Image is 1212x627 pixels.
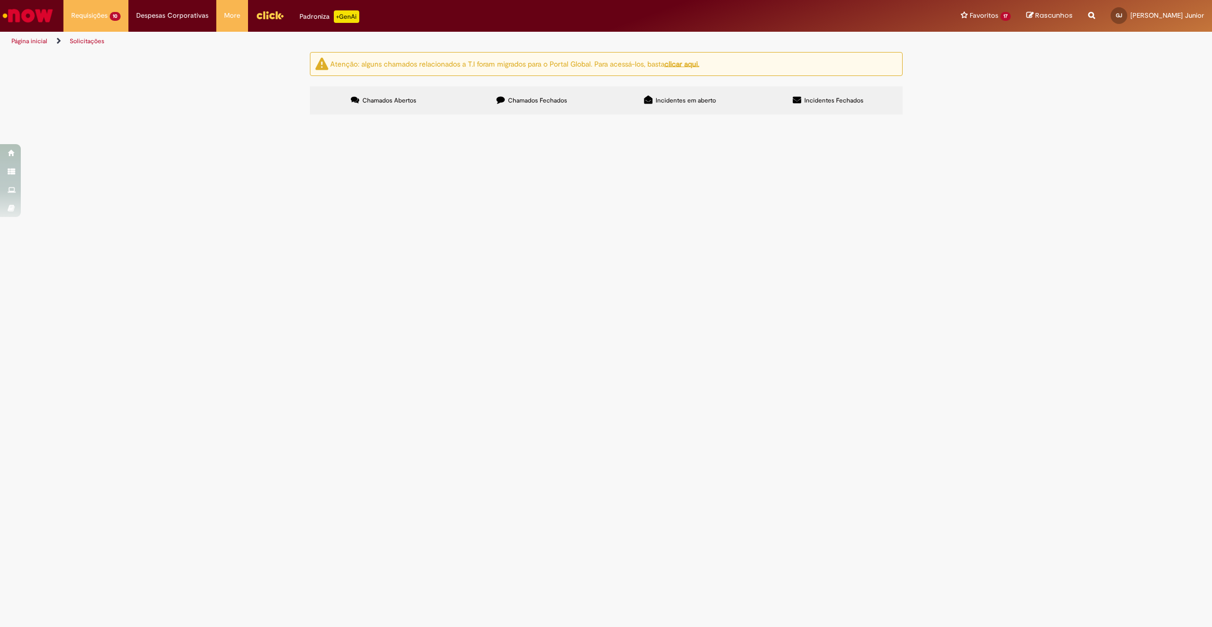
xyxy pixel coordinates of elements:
[1,5,55,26] img: ServiceNow
[664,59,699,68] a: clicar aqui.
[1116,12,1122,19] span: GJ
[362,96,416,105] span: Chamados Abertos
[136,10,208,21] span: Despesas Corporativas
[256,7,284,23] img: click_logo_yellow_360x200.png
[970,10,998,21] span: Favoritos
[334,10,359,23] p: +GenAi
[299,10,359,23] div: Padroniza
[224,10,240,21] span: More
[1130,11,1204,20] span: [PERSON_NAME] Junior
[11,37,47,45] a: Página inicial
[71,10,108,21] span: Requisições
[656,96,716,105] span: Incidentes em aberto
[1000,12,1011,21] span: 17
[1035,10,1073,20] span: Rascunhos
[8,32,800,51] ul: Trilhas de página
[508,96,567,105] span: Chamados Fechados
[1026,11,1073,21] a: Rascunhos
[804,96,864,105] span: Incidentes Fechados
[70,37,105,45] a: Solicitações
[330,59,699,68] ng-bind-html: Atenção: alguns chamados relacionados a T.I foram migrados para o Portal Global. Para acessá-los,...
[110,12,121,21] span: 10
